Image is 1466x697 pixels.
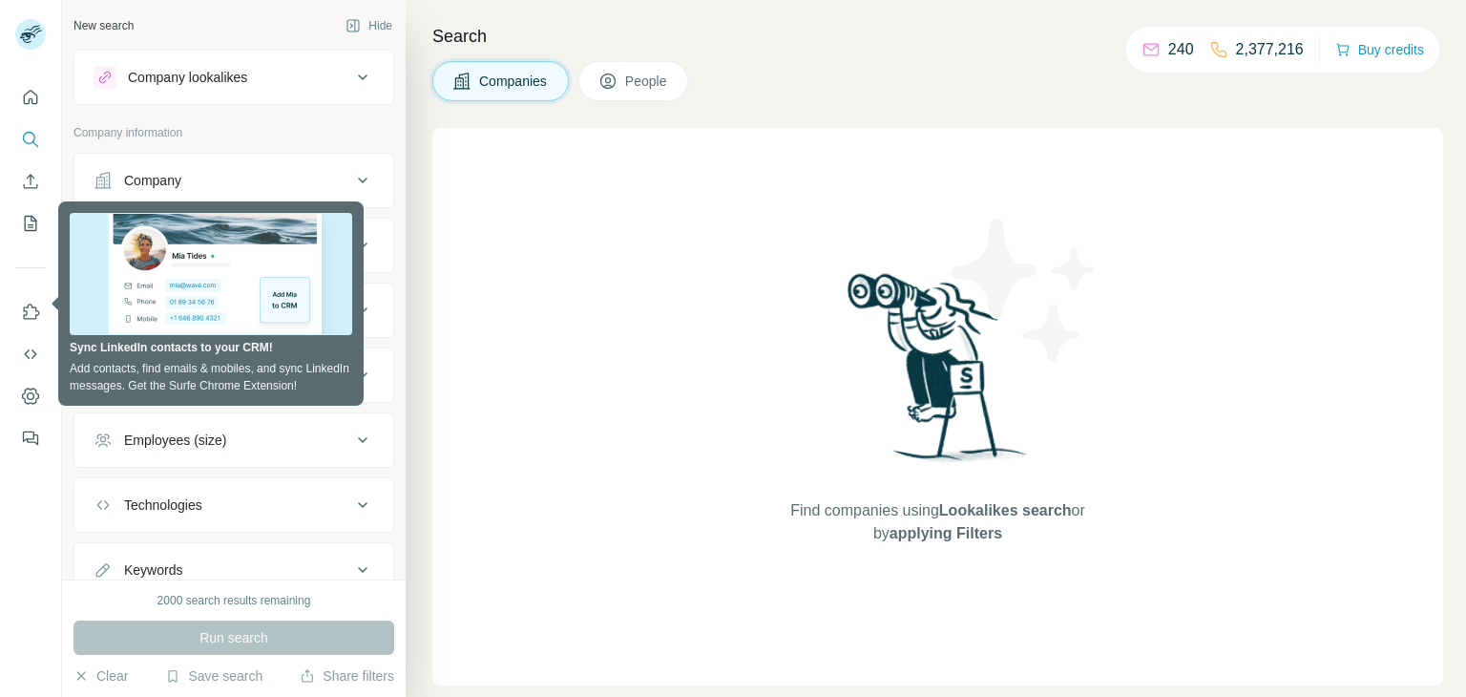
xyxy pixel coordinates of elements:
[890,525,1002,541] span: applying Filters
[128,68,247,87] div: Company lookalikes
[939,502,1072,518] span: Lookalikes search
[1335,36,1424,63] button: Buy credits
[15,295,46,329] button: Use Surfe on LinkedIn
[74,287,393,333] button: HQ location
[74,547,393,593] button: Keywords
[625,72,669,91] span: People
[1236,38,1304,61] p: 2,377,216
[15,337,46,371] button: Use Surfe API
[74,417,393,463] button: Employees (size)
[839,268,1037,481] img: Surfe Illustration - Woman searching with binoculars
[73,17,134,34] div: New search
[74,352,393,398] button: Annual revenue ($)
[15,379,46,413] button: Dashboard
[124,236,172,255] div: Industry
[74,54,393,100] button: Company lookalikes
[124,366,238,385] div: Annual revenue ($)
[1168,38,1194,61] p: 240
[15,206,46,241] button: My lists
[74,222,393,268] button: Industry
[124,301,194,320] div: HQ location
[785,499,1090,545] span: Find companies using or by
[15,421,46,455] button: Feedback
[165,666,262,686] button: Save search
[73,124,394,141] p: Company information
[332,11,406,40] button: Hide
[124,560,182,580] div: Keywords
[15,122,46,157] button: Search
[73,666,128,686] button: Clear
[15,80,46,115] button: Quick start
[74,482,393,528] button: Technologies
[15,164,46,199] button: Enrich CSV
[938,204,1110,376] img: Surfe Illustration - Stars
[432,23,1443,50] h4: Search
[124,171,181,190] div: Company
[124,496,202,515] div: Technologies
[74,158,393,203] button: Company
[300,666,394,686] button: Share filters
[157,592,311,609] div: 2000 search results remaining
[479,72,549,91] span: Companies
[124,431,226,450] div: Employees (size)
